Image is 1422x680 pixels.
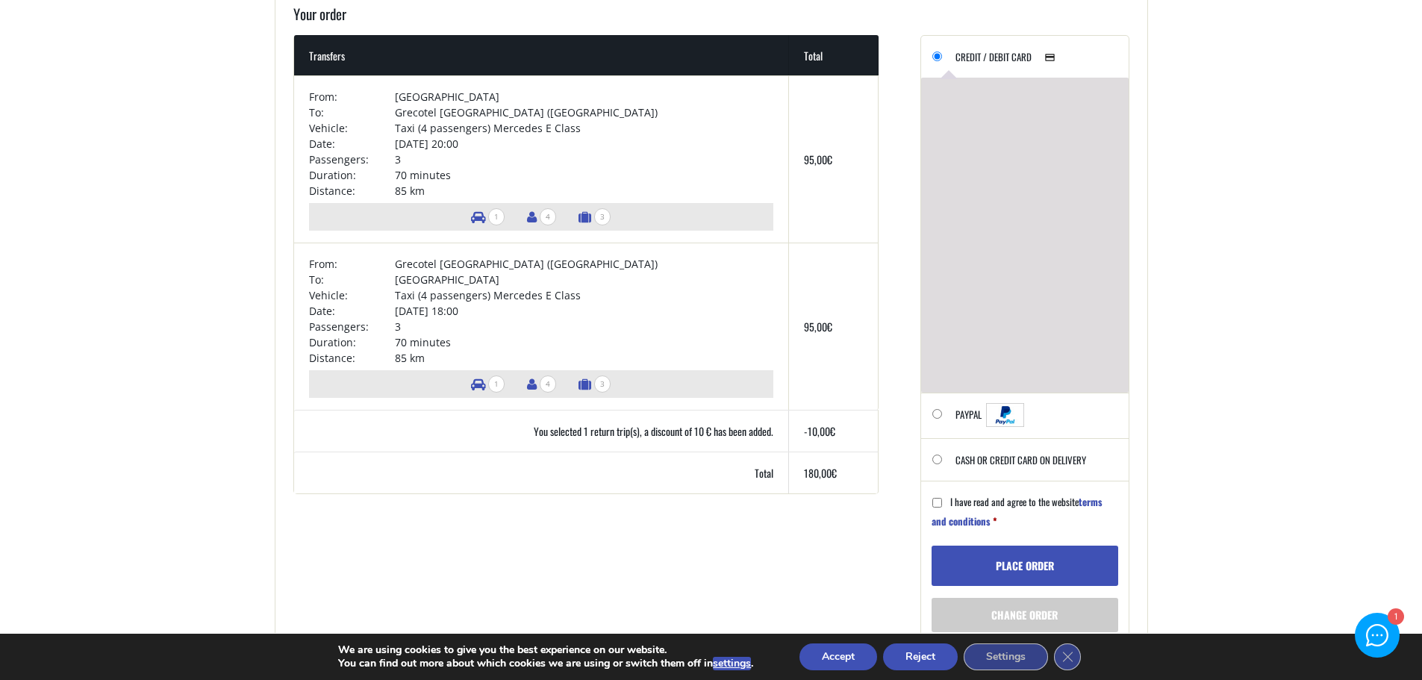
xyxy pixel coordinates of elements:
td: From: [309,89,395,105]
input: I have read and agree to the websiteterms and conditions * [932,498,942,508]
td: Duration: [309,167,395,183]
img: Credit / Debit Card [1036,49,1064,66]
td: 3 [395,152,773,167]
iframe: Secure payment input frame [933,90,1111,360]
h3: Your order [293,4,1129,35]
span: € [832,465,837,481]
button: Accept [799,643,877,670]
span: 1 [488,208,505,225]
td: Taxi (4 passengers) Mercedes E Class [395,287,773,303]
td: Grecotel [GEOGRAPHIC_DATA] ([GEOGRAPHIC_DATA]) [395,256,773,272]
button: Place order [932,546,1118,586]
td: [GEOGRAPHIC_DATA] [395,89,773,105]
li: Number of luggage items [571,203,618,231]
th: Total [789,35,878,75]
p: You can find out more about which cookies we are using or switch them off in . [338,657,753,670]
button: Close GDPR Cookie Banner [1054,643,1081,670]
td: Taxi (4 passengers) Mercedes E Class [395,120,773,136]
span: € [827,319,832,334]
td: 70 minutes [395,167,773,183]
span: 1 [488,375,505,393]
p: We are using cookies to give you the best experience on our website. [338,643,753,657]
li: Number of passengers [520,370,564,398]
td: Duration: [309,334,395,350]
a: Change order [932,598,1118,632]
td: To: [309,105,395,120]
label: PayPal [955,405,1025,438]
li: Number of vehicles [464,203,512,231]
li: Number of luggage items [571,370,618,398]
li: Number of passengers [520,203,564,231]
label: Cash or Credit Card on delivery [955,450,1086,481]
td: Date: [309,303,395,319]
button: Reject [883,643,958,670]
td: 85 km [395,183,773,199]
button: settings [713,657,751,670]
span: € [827,152,832,167]
img: PayPal acceptance mark [986,403,1024,427]
bdi: -10,00 [804,423,835,439]
td: [DATE] 20:00 [395,136,773,152]
button: Settings [964,643,1048,670]
th: Transfers [294,35,790,75]
td: Vehicle: [309,120,395,136]
bdi: 95,00 [804,319,832,334]
td: Vehicle: [309,287,395,303]
li: Number of vehicles [464,370,512,398]
span: 3 [594,375,611,393]
td: 70 minutes [395,334,773,350]
th: You selected 1 return trip(s), a discount of 10 € has been added. [294,410,790,452]
td: From: [309,256,395,272]
td: [DATE] 18:00 [395,303,773,319]
div: 1 [1387,609,1403,625]
th: Total [294,452,790,493]
td: 3 [395,319,773,334]
span: 3 [594,208,611,225]
td: To: [309,272,395,287]
td: 85 km [395,350,773,366]
td: [GEOGRAPHIC_DATA] [395,272,773,287]
bdi: 180,00 [804,465,837,481]
bdi: 95,00 [804,152,832,167]
td: Passengers: [309,152,395,167]
td: Distance: [309,183,395,199]
td: Passengers: [309,319,395,334]
a: terms and conditions [932,494,1103,528]
span: I have read and agree to the website [932,494,1103,528]
td: Grecotel [GEOGRAPHIC_DATA] ([GEOGRAPHIC_DATA]) [395,105,773,120]
span: € [830,423,835,439]
label: Credit / Debit Card [955,47,1064,78]
span: 4 [540,375,556,393]
td: Date: [309,136,395,152]
td: Distance: [309,350,395,366]
span: 4 [540,208,556,225]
